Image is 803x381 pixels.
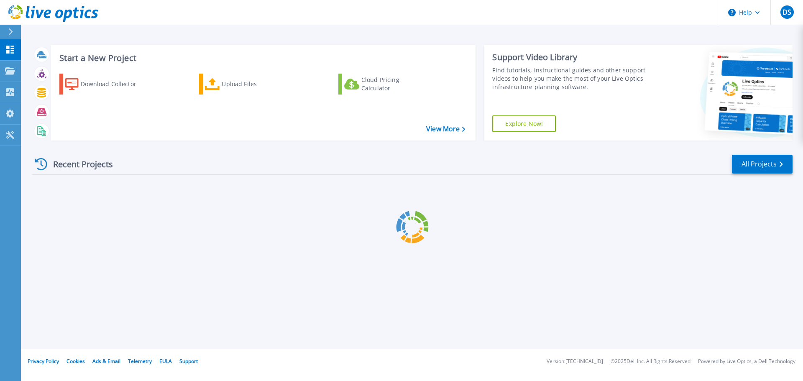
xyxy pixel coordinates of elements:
a: Download Collector [59,74,153,95]
li: © 2025 Dell Inc. All Rights Reserved [611,359,690,364]
a: Upload Files [199,74,292,95]
a: EULA [159,358,172,365]
div: Find tutorials, instructional guides and other support videos to help you make the most of your L... [492,66,650,91]
div: Recent Projects [32,154,124,174]
span: DS [783,9,791,15]
li: Powered by Live Optics, a Dell Technology [698,359,795,364]
div: Support Video Library [492,52,650,63]
a: Explore Now! [492,115,556,132]
li: Version: [TECHNICAL_ID] [547,359,603,364]
div: Upload Files [222,76,289,92]
div: Cloud Pricing Calculator [361,76,428,92]
a: Ads & Email [92,358,120,365]
div: Download Collector [81,76,148,92]
a: Telemetry [128,358,152,365]
a: View More [426,125,465,133]
h3: Start a New Project [59,54,465,63]
a: Cloud Pricing Calculator [338,74,432,95]
a: Support [179,358,198,365]
a: Cookies [66,358,85,365]
a: Privacy Policy [28,358,59,365]
a: All Projects [732,155,793,174]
